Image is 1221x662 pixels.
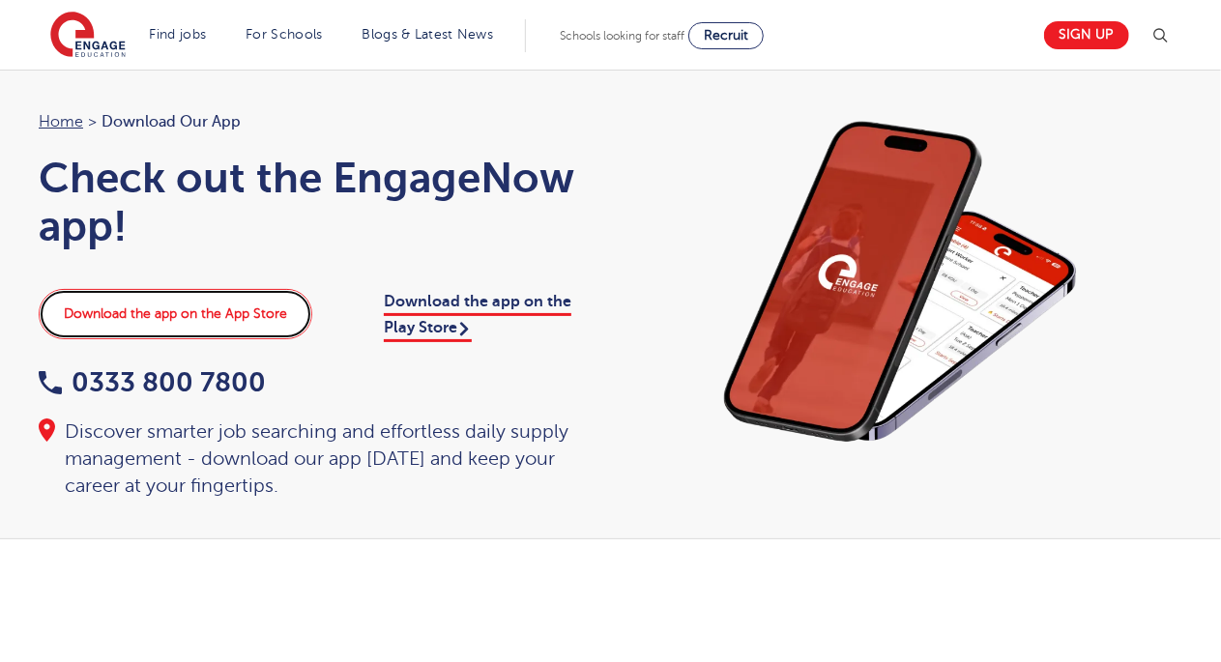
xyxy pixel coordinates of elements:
div: Discover smarter job searching and effortless daily supply management - download our app [DATE] a... [39,418,592,500]
nav: breadcrumb [39,109,592,134]
a: Home [39,113,83,130]
h1: Check out the EngageNow app! [39,154,592,250]
a: Download the app on the App Store [39,289,312,339]
a: Recruit [688,22,764,49]
span: Recruit [704,28,748,43]
a: 0333 800 7800 [39,367,266,397]
span: > [88,113,97,130]
a: Find jobs [150,27,207,42]
a: Sign up [1044,21,1129,49]
a: Blogs & Latest News [363,27,494,42]
a: For Schools [246,27,322,42]
span: Download our app [102,109,241,134]
a: Download the app on the Play Store [384,293,571,341]
span: Schools looking for staff [560,29,684,43]
img: Engage Education [50,12,126,60]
